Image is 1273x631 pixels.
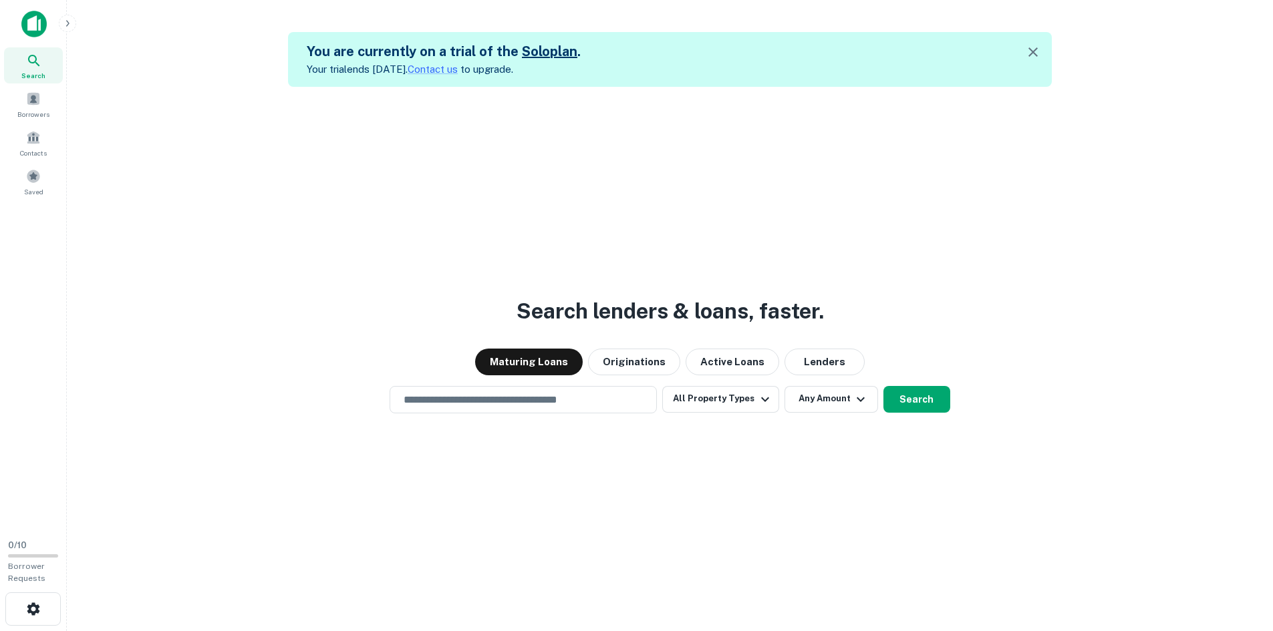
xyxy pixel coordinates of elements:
a: Search [4,47,63,83]
button: Any Amount [785,386,878,413]
button: Maturing Loans [475,349,583,375]
p: Your trial ends [DATE]. to upgrade. [307,61,581,77]
iframe: Chat Widget [1206,524,1273,588]
span: Borrower Requests [8,562,45,583]
span: Borrowers [17,109,49,120]
button: Lenders [785,349,865,375]
span: Contacts [20,148,47,158]
h5: You are currently on a trial of the . [307,41,581,61]
button: Originations [588,349,680,375]
a: Borrowers [4,86,63,122]
a: Contacts [4,125,63,161]
button: All Property Types [662,386,779,413]
button: Active Loans [686,349,779,375]
a: Contact us [408,63,458,75]
button: Search [883,386,950,413]
a: Soloplan [522,43,577,59]
span: Saved [24,186,43,197]
span: 0 / 10 [8,540,27,550]
img: capitalize-icon.png [21,11,47,37]
span: Search [21,70,45,81]
a: Saved [4,164,63,200]
h3: Search lenders & loans, faster. [517,295,824,327]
